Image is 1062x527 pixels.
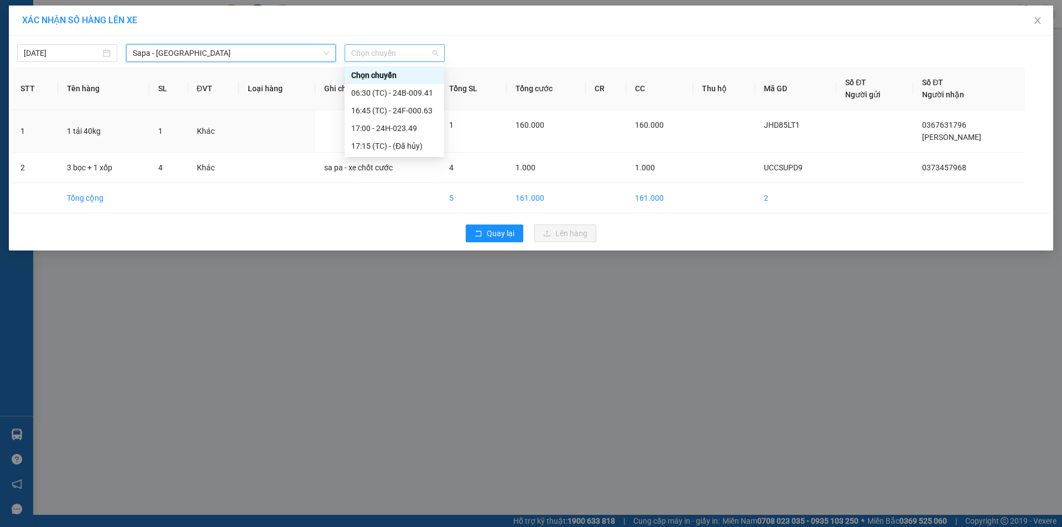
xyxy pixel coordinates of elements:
[351,69,438,81] div: Chọn chuyến
[58,153,149,183] td: 3 bọc + 1 xốp
[507,183,586,213] td: 161.000
[466,225,523,242] button: rollbackQuay lại
[158,127,163,135] span: 1
[626,183,694,213] td: 161.000
[351,122,438,134] div: 17:00 - 24H-023.49
[922,163,966,172] span: 0373457968
[586,67,626,110] th: CR
[24,47,101,59] input: 14/09/2025
[922,78,943,87] span: Số ĐT
[188,67,240,110] th: ĐVT
[764,163,803,172] span: UCCSUPD9
[516,163,535,172] span: 1.000
[845,90,881,99] span: Người gửi
[12,110,58,153] td: 1
[133,45,329,61] span: Sapa - Hà Tĩnh
[12,67,58,110] th: STT
[22,15,137,25] span: XÁC NHẬN SỐ HÀNG LÊN XE
[693,67,754,110] th: Thu hộ
[635,121,664,129] span: 160.000
[351,140,438,152] div: 17:15 (TC) - (Đã hủy)
[922,121,966,129] span: 0367631796
[149,67,188,110] th: SL
[440,67,507,110] th: Tổng SL
[58,67,149,110] th: Tên hàng
[475,229,482,238] span: rollback
[323,50,330,56] span: down
[922,133,981,142] span: [PERSON_NAME]
[324,163,393,172] span: sa pa - xe chốt cước
[58,110,149,153] td: 1 tải 40kg
[845,78,866,87] span: Số ĐT
[351,105,438,117] div: 16:45 (TC) - 24F-000.63
[188,153,240,183] td: Khác
[449,163,454,172] span: 4
[516,121,544,129] span: 160.000
[12,153,58,183] td: 2
[351,87,438,99] div: 06:30 (TC) - 24B-009.41
[487,227,514,239] span: Quay lại
[626,67,694,110] th: CC
[755,67,837,110] th: Mã GD
[351,45,438,61] span: Chọn chuyến
[239,67,315,110] th: Loại hàng
[635,163,655,172] span: 1.000
[1033,16,1042,25] span: close
[158,163,163,172] span: 4
[755,183,837,213] td: 2
[345,66,444,84] div: Chọn chuyến
[188,110,240,153] td: Khác
[507,67,586,110] th: Tổng cước
[534,225,596,242] button: uploadLên hàng
[1022,6,1053,36] button: Close
[58,183,149,213] td: Tổng cộng
[922,90,964,99] span: Người nhận
[764,121,800,129] span: JHD85LT1
[440,183,507,213] td: 5
[449,121,454,129] span: 1
[315,67,440,110] th: Ghi chú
